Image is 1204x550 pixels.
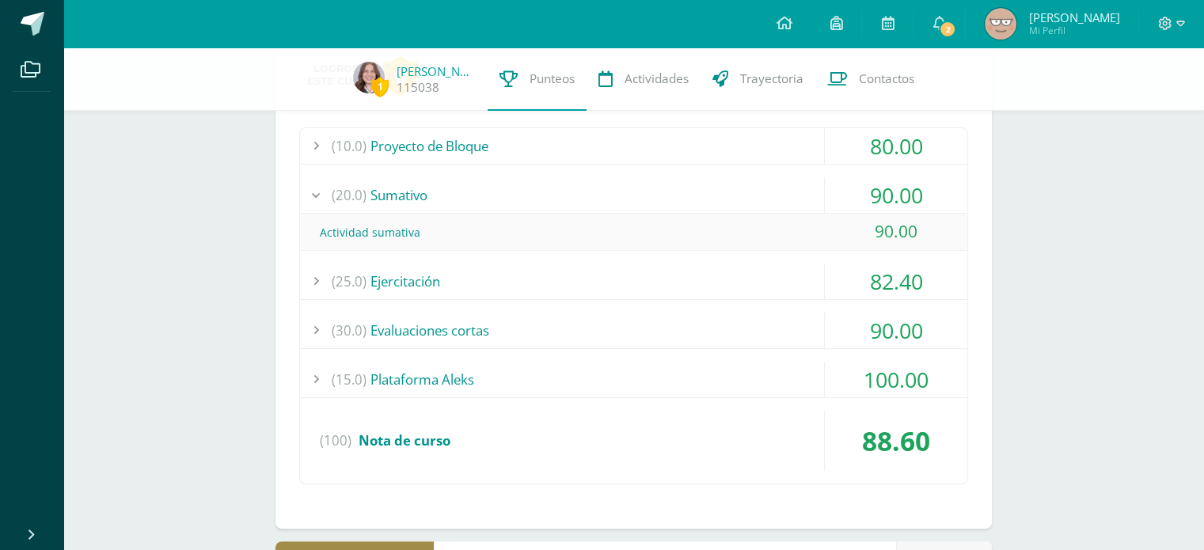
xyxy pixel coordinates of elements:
span: (25.0) [332,264,367,299]
div: 90.00 [825,313,967,348]
a: 115038 [397,79,439,96]
div: 80.00 [825,128,967,164]
span: Contactos [859,70,914,87]
div: 100.00 [825,362,967,397]
div: 90.00 [825,214,967,249]
img: deed878f9c1162596e4fdca0dbaf7402.png [353,62,385,93]
span: (20.0) [332,177,367,213]
div: Evaluaciones cortas [300,313,967,348]
span: Mi Perfil [1028,24,1119,37]
span: (10.0) [332,128,367,164]
span: Actividades [625,70,689,87]
div: Plataforma Aleks [300,362,967,397]
div: 88.60 [825,411,967,471]
div: 90.00 [825,177,967,213]
span: (100) [320,411,351,471]
a: Punteos [488,47,587,111]
a: [PERSON_NAME] [397,63,476,79]
a: Contactos [815,47,926,111]
div: Proyecto de Bloque [300,128,967,164]
span: Nota de curso [359,431,450,449]
span: 2 [939,21,956,38]
div: Ejercitación [300,264,967,299]
span: 1 [371,77,389,97]
span: Punteos [530,70,575,87]
div: 82.40 [825,264,967,299]
a: Actividades [587,47,701,111]
a: Trayectoria [701,47,815,111]
div: Sumativo [300,177,967,213]
img: 21b300191b0ea1a6c6b5d9373095fc38.png [985,8,1016,40]
span: Trayectoria [740,70,803,87]
span: (15.0) [332,362,367,397]
div: Actividad sumativa [300,214,967,250]
span: (30.0) [332,313,367,348]
span: [PERSON_NAME] [1028,9,1119,25]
